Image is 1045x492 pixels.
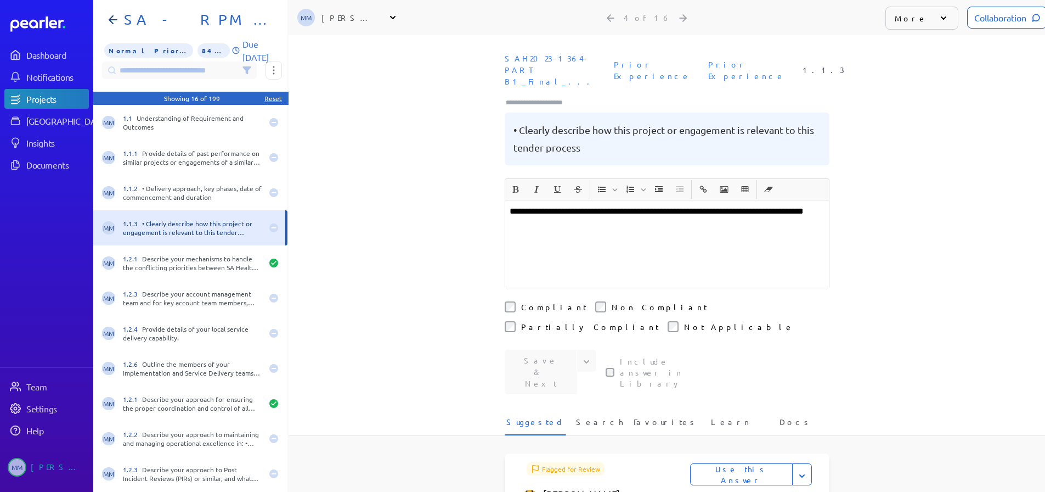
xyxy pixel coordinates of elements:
span: Strike through [568,180,588,199]
div: • Delivery approach, key phases, date of commencement and duration [123,184,262,202]
input: This checkbox controls whether your answer will be included in the Answer Library for future use [606,368,614,377]
p: More [895,13,927,24]
span: Michelle Manuel [102,432,115,445]
div: 4 of 16 [624,13,671,23]
span: Michelle Manuel [102,186,115,199]
a: Documents [4,155,89,175]
div: Describe your approach to Post Incident Reviews (PIRs) or similar, and what artefacts and informa... [123,465,262,483]
div: Provide details of your local service delivery capability. [123,325,262,342]
h1: SA - RPM - Part B1 [120,11,270,29]
label: Not Applicable [684,321,794,332]
span: Michelle Manuel [8,458,26,477]
div: • Clearly describe how this project or engagement is relevant to this tender process [123,219,262,237]
button: Italic [527,180,546,199]
button: Strike through [569,180,588,199]
a: Dashboard [10,16,89,32]
div: Provide details of past performance on similar projects or engagements of a similar size or compl... [123,149,262,166]
a: Insights [4,133,89,153]
a: Notifications [4,67,89,87]
span: Michelle Manuel [102,116,115,129]
span: 1.2.3 [123,465,142,474]
a: [GEOGRAPHIC_DATA] [4,111,89,131]
button: Insert table [736,180,754,199]
button: Insert Unordered List [592,180,611,199]
div: Team [26,381,88,392]
div: Notifications [26,71,88,82]
span: Search [576,416,623,434]
div: [PERSON_NAME] [31,458,86,477]
div: Reset [264,94,282,103]
a: Dashboard [4,45,89,65]
label: This checkbox controls whether your answer will be included in the Answer Library for future use [620,356,713,389]
input: Type here to add tags [505,97,573,108]
a: Settings [4,399,89,418]
span: Michelle Manuel [102,467,115,480]
button: Clear Formatting [759,180,778,199]
span: Insert Image [714,180,734,199]
span: Priority [104,43,193,58]
span: 1.2.1 [123,395,142,404]
pre: • Clearly describe how this project or engagement is relevant to this tender process [513,121,821,156]
div: Showing 16 of 199 [164,94,220,103]
span: 84% of Questions Completed [197,43,230,58]
span: Michelle Manuel [297,9,315,26]
button: Increase Indent [649,180,668,199]
div: [GEOGRAPHIC_DATA] [26,115,108,126]
span: 1.2.6 [123,360,142,368]
div: Understanding of Requirement and Outcomes [123,114,262,131]
label: Non Compliant [612,301,707,312]
span: Michelle Manuel [102,327,115,340]
label: Compliant [521,301,586,312]
div: Insights [26,137,88,148]
span: 1.1.2 [123,184,142,193]
span: 1.2.4 [123,325,142,333]
p: Due [DATE] [242,37,282,64]
span: Decrease Indent [670,180,690,199]
span: 1.1 [123,114,137,122]
a: MM[PERSON_NAME] [4,454,89,481]
span: Increase Indent [649,180,669,199]
button: Bold [506,180,525,199]
span: Insert table [735,180,755,199]
div: Documents [26,159,88,170]
div: Describe your mechanisms to handle the conflicting priorities between SA Health and those of othe... [123,254,262,272]
span: Favourites [634,416,698,434]
a: Team [4,377,89,396]
div: Dashboard [26,49,88,60]
div: Describe your account management team and for key account team members, please provide resumes an... [123,289,262,307]
span: Document: SAH2023-1364-PART B1_Final_Alcidion response.xlsx [500,48,601,92]
button: Insert link [694,180,713,199]
span: Bold [506,180,526,199]
span: Michelle Manuel [102,151,115,164]
span: Section: Prior Experience [704,54,789,86]
button: Use this Answer [690,463,793,485]
span: Sheet: Prior Experience [609,54,695,86]
span: Docs [779,416,812,434]
span: Michelle Manuel [102,221,115,234]
span: Insert Unordered List [592,180,619,199]
span: 1.2.1 [123,254,142,263]
span: Suggested [506,416,564,434]
a: Help [4,421,89,440]
span: Michelle Manuel [102,362,115,375]
button: Underline [548,180,567,199]
span: 1.1.1 [123,149,142,158]
span: Michelle Manuel [102,397,115,410]
a: Projects [4,89,89,109]
span: Italic [527,180,546,199]
div: Describe your approach to maintaining and managing operational excellence in: • Service level com... [123,430,262,448]
div: Settings [26,403,88,414]
div: [PERSON_NAME] [321,12,376,23]
span: Insert Ordered List [620,180,648,199]
div: Help [26,425,88,436]
span: Michelle Manuel [102,256,115,270]
button: Insert Image [715,180,733,199]
div: Outline the members of your Implementation and Service Delivery teams and include brief outlines ... [123,360,262,377]
span: Learn [711,416,751,434]
button: Expand [792,463,812,485]
span: Reference Number: 1.1.3 [798,60,849,80]
span: 1.2.2 [123,430,142,439]
div: Projects [26,93,88,104]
